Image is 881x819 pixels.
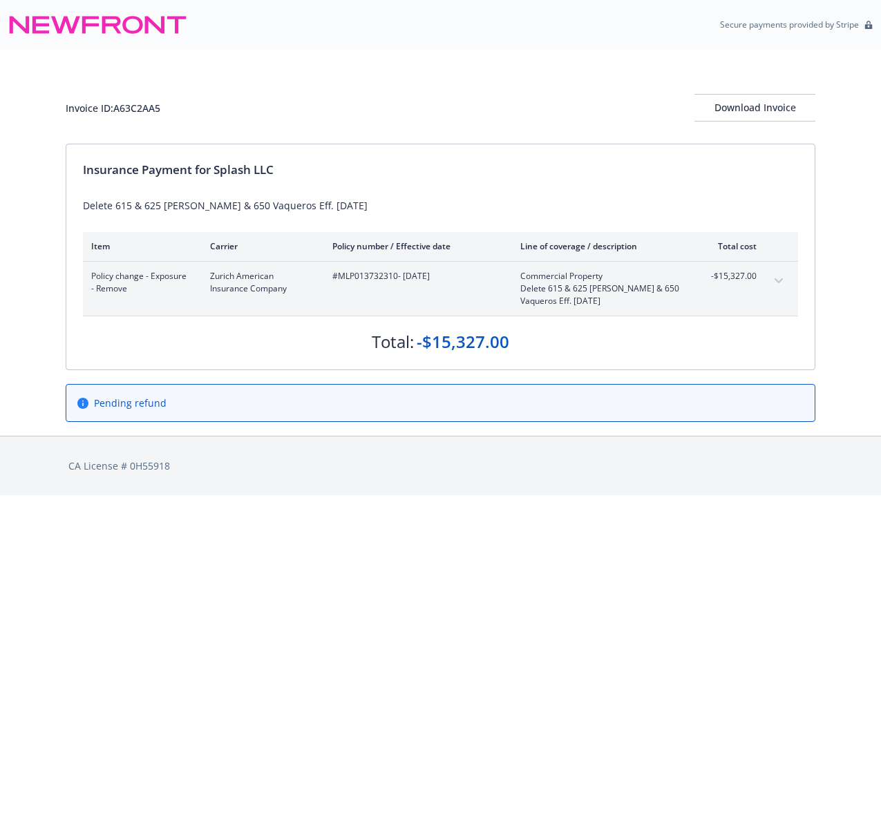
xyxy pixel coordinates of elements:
span: Zurich American Insurance Company [210,270,310,295]
div: Total cost [705,240,757,252]
div: Invoice ID: A63C2AA5 [66,101,160,115]
span: Commercial PropertyDelete 615 & 625 [PERSON_NAME] & 650 Vaqueros Eff. [DATE] [520,270,683,307]
div: CA License # 0H55918 [68,459,813,473]
span: Commercial Property [520,270,683,282]
div: Carrier [210,240,310,252]
div: Download Invoice [694,95,815,121]
button: expand content [768,270,790,292]
div: Total: [372,330,414,354]
span: Pending refund [94,396,167,410]
div: Insurance Payment for Splash LLC [83,161,798,179]
button: Download Invoice [694,94,815,122]
span: -$15,327.00 [705,270,757,282]
div: Policy change - Exposure - RemoveZurich American Insurance Company#MLP013732310- [DATE]Commercial... [83,262,798,316]
span: Delete 615 & 625 [PERSON_NAME] & 650 Vaqueros Eff. [DATE] [520,282,683,307]
span: Policy change - Exposure - Remove [91,270,188,295]
div: Line of coverage / description [520,240,683,252]
span: #MLP013732310 - [DATE] [332,270,498,282]
p: Secure payments provided by Stripe [720,19,859,30]
div: -$15,327.00 [417,330,509,354]
div: Item [91,240,188,252]
div: Delete 615 & 625 [PERSON_NAME] & 650 Vaqueros Eff. [DATE] [83,198,798,213]
div: Policy number / Effective date [332,240,498,252]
